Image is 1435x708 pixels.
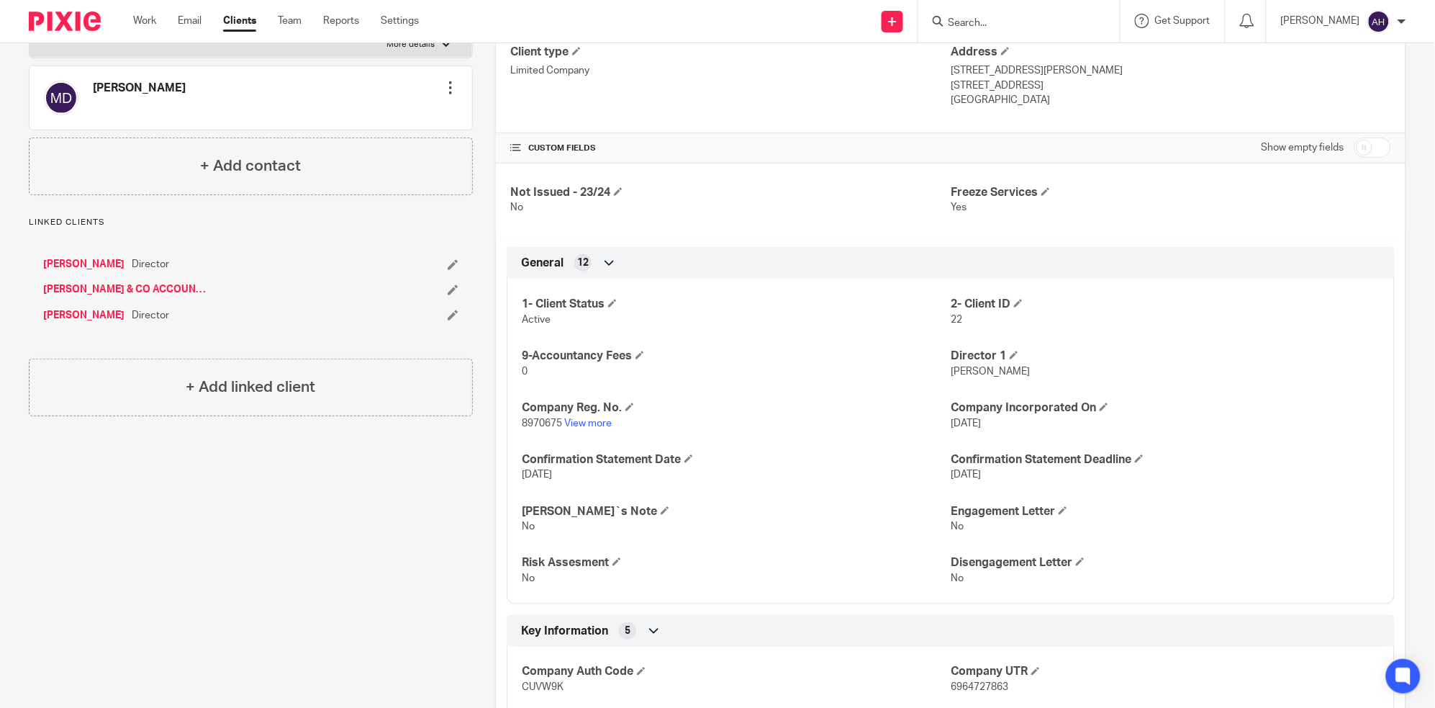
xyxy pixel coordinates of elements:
[951,63,1391,78] p: [STREET_ADDRESS][PERSON_NAME]
[29,217,473,228] p: Linked clients
[381,14,419,28] a: Settings
[951,93,1391,107] p: [GEOGRAPHIC_DATA]
[625,624,630,638] span: 5
[951,202,967,212] span: Yes
[44,81,78,115] img: svg%3E
[522,470,552,480] span: [DATE]
[43,308,125,323] a: [PERSON_NAME]
[564,418,612,429] a: View more
[278,14,302,28] a: Team
[951,683,1008,693] span: 6964727863
[522,504,951,519] h4: [PERSON_NAME]`s Note
[947,17,1077,30] input: Search
[522,418,562,429] span: 8970675
[93,81,186,96] h4: [PERSON_NAME]
[29,12,101,31] img: Pixie
[386,39,435,50] p: More details
[951,555,1380,570] h4: Disengagement Letter
[522,400,951,416] h4: Company Reg. No.
[521,624,608,639] span: Key Information
[951,45,1391,60] h4: Address
[521,256,563,271] span: General
[951,665,1380,680] h4: Company UTR
[1155,16,1210,26] span: Get Support
[133,14,156,28] a: Work
[1262,140,1344,155] label: Show empty fields
[510,63,951,78] p: Limited Company
[43,257,125,272] a: [PERSON_NAME]
[522,521,535,532] span: No
[132,308,169,323] span: Director
[510,143,951,154] h4: CUSTOM FIELDS
[522,349,951,364] h4: 9-Accountancy Fees
[522,452,951,467] h4: Confirmation Statement Date
[951,418,981,429] span: [DATE]
[951,79,1391,93] p: [STREET_ADDRESS]
[132,257,169,272] span: Director
[951,504,1380,519] h4: Engagement Letter
[522,573,535,583] span: No
[510,202,523,212] span: No
[951,452,1380,467] h4: Confirmation Statement Deadline
[510,185,951,200] h4: Not Issued - 23/24
[951,470,981,480] span: [DATE]
[951,367,1030,377] span: [PERSON_NAME]
[951,349,1380,364] h4: Director 1
[522,367,528,377] span: 0
[186,376,316,398] h4: + Add linked client
[951,185,1391,200] h4: Freeze Services
[951,315,962,325] span: 22
[951,573,964,583] span: No
[951,400,1380,416] h4: Company Incorporated On
[522,665,951,680] h4: Company Auth Code
[522,297,951,312] h4: 1- Client Status
[522,683,563,693] span: CUVW9K
[510,45,951,60] h4: Client type
[201,155,302,177] h4: + Add contact
[178,14,202,28] a: Email
[1281,14,1360,28] p: [PERSON_NAME]
[323,14,359,28] a: Reports
[951,521,964,532] span: No
[522,315,551,325] span: Active
[223,14,256,28] a: Clients
[1367,10,1390,33] img: svg%3E
[577,256,589,270] span: 12
[522,555,951,570] h4: Risk Assesment
[951,297,1380,312] h4: 2- Client ID
[43,282,209,297] a: [PERSON_NAME] & CO ACCOUNTANTS LIVERPOOL LIMITED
